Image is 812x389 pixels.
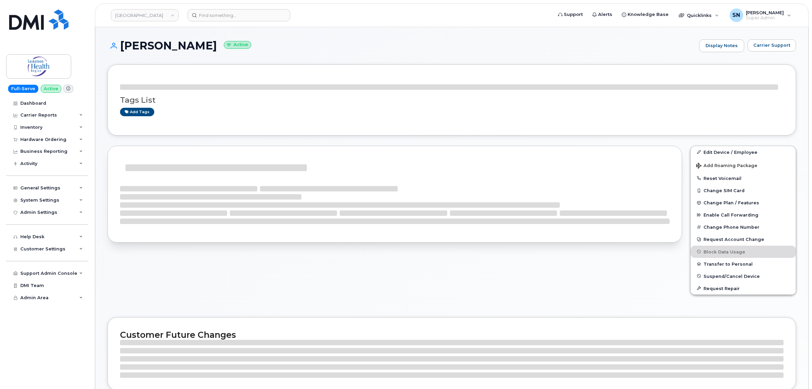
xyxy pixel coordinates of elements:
span: Add Roaming Package [696,163,757,169]
button: Request Repair [691,282,796,294]
a: Edit Device / Employee [691,146,796,158]
button: Carrier Support [748,39,796,52]
small: Active [224,41,251,49]
h1: [PERSON_NAME] [107,40,696,52]
button: Reset Voicemail [691,172,796,184]
button: Change Phone Number [691,221,796,233]
button: Suspend/Cancel Device [691,270,796,282]
button: Add Roaming Package [691,158,796,172]
button: Transfer to Personal [691,258,796,270]
h2: Customer Future Changes [120,330,784,340]
a: Display Notes [699,39,744,52]
span: Enable Call Forwarding [704,212,758,218]
span: Suspend/Cancel Device [704,273,760,279]
button: Request Account Change [691,233,796,245]
button: Change Plan / Features [691,197,796,209]
button: Block Data Usage [691,246,796,258]
button: Enable Call Forwarding [691,209,796,221]
a: Add tags [120,108,154,116]
button: Change SIM Card [691,184,796,197]
span: Carrier Support [753,42,790,48]
span: Change Plan / Features [704,200,759,205]
h3: Tags List [120,96,784,104]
